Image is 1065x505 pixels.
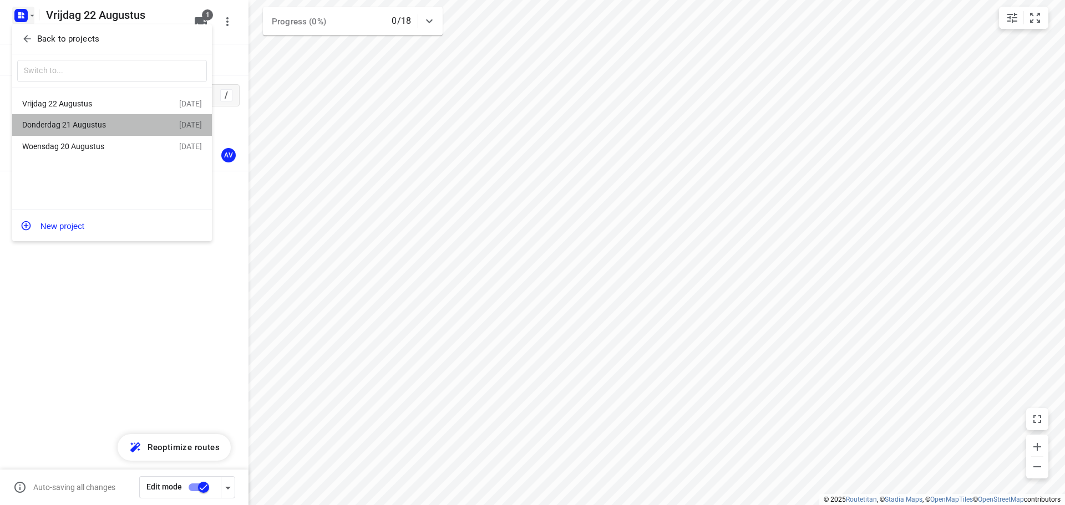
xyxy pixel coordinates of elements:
div: Woensdag 20 Augustus[DATE] [12,136,212,157]
input: Switch to... [17,60,207,83]
div: Woensdag 20 Augustus [22,142,150,151]
div: Donderdag 21 Augustus[DATE] [12,114,212,136]
div: Vrijdag 22 Augustus[DATE] [12,93,212,114]
div: [DATE] [179,99,202,108]
div: Vrijdag 22 Augustus [22,99,150,108]
button: Back to projects [17,30,207,48]
div: [DATE] [179,142,202,151]
div: [DATE] [179,120,202,129]
div: Donderdag 21 Augustus [22,120,150,129]
button: New project [12,215,212,237]
p: Back to projects [37,33,99,45]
